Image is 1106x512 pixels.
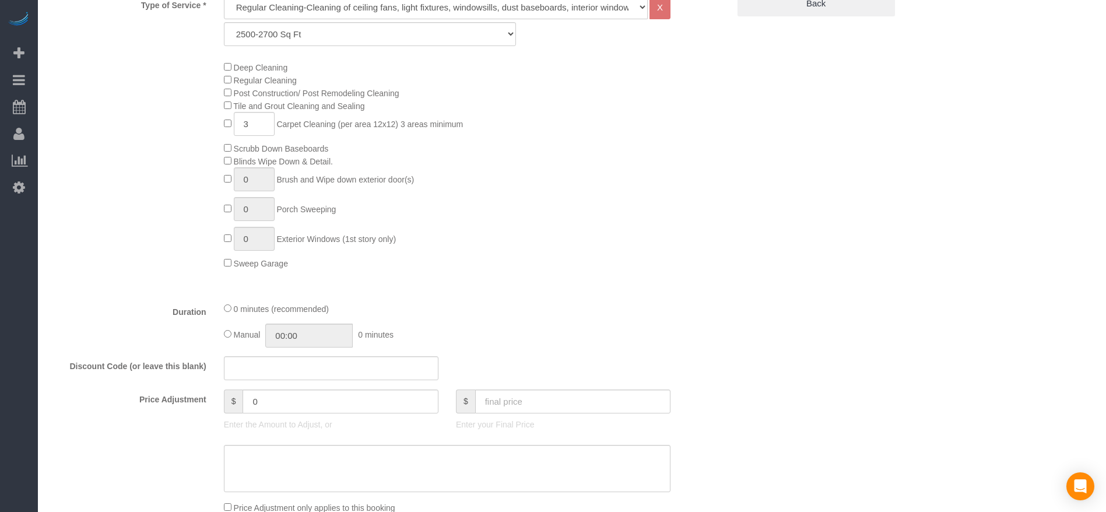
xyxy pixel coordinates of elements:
[475,390,670,413] input: final price
[233,101,364,111] span: Tile and Grout Cleaning and Sealing
[276,175,414,184] span: Brush and Wipe down exterior door(s)
[358,330,394,339] span: 0 minutes
[234,304,329,314] span: 0 minutes (recommended)
[276,234,396,244] span: Exterior Windows (1st story only)
[456,419,670,430] p: Enter your Final Price
[41,302,215,318] label: Duration
[234,76,297,85] span: Regular Cleaning
[224,419,438,430] p: Enter the Amount to Adjust, or
[234,259,288,268] span: Sweep Garage
[224,390,243,413] span: $
[456,390,475,413] span: $
[41,356,215,372] label: Discount Code (or leave this blank)
[7,12,30,28] img: Automaid Logo
[234,157,333,166] span: Blinds Wipe Down & Detail.
[276,120,463,129] span: Carpet Cleaning (per area 12x12) 3 areas minimum
[234,330,261,339] span: Manual
[1066,472,1094,500] div: Open Intercom Messenger
[234,63,288,72] span: Deep Cleaning
[41,390,215,405] label: Price Adjustment
[234,89,399,98] span: Post Construction/ Post Remodeling Cleaning
[276,205,336,214] span: Porch Sweeping
[234,144,329,153] span: Scrubb Down Baseboards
